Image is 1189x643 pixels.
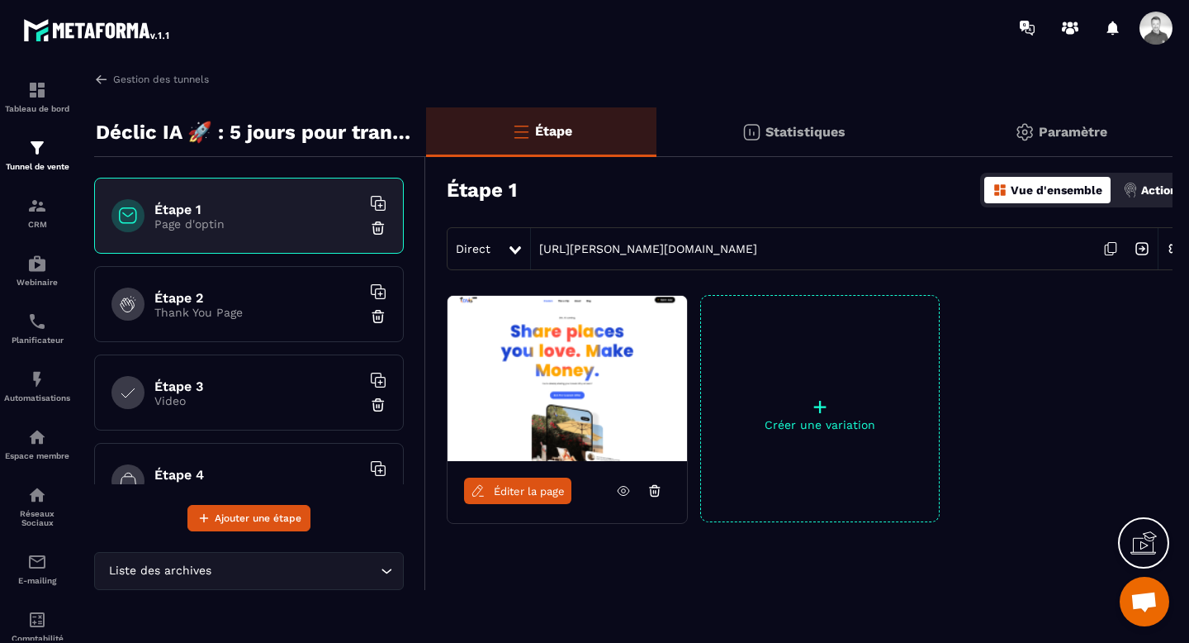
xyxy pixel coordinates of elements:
a: formationformationCRM [4,183,70,241]
img: formation [27,196,47,216]
p: Espace membre [4,451,70,460]
span: Éditer la page [494,485,565,498]
img: arrow-next.bcc2205e.svg [1126,233,1158,264]
a: [URL][PERSON_NAME][DOMAIN_NAME] [531,242,757,255]
p: Paramètre [1039,124,1107,140]
a: Gestion des tunnels [94,72,209,87]
h6: Étape 2 [154,290,361,306]
span: Ajouter une étape [215,510,301,526]
p: Automatisations [4,393,70,402]
img: logo [23,15,172,45]
img: accountant [27,610,47,630]
p: CRM [4,220,70,229]
img: automations [27,427,47,447]
a: Éditer la page [464,478,571,504]
p: + [701,395,939,418]
p: Planificateur [4,336,70,345]
img: formation [27,138,47,158]
p: Sales Page [154,483,361,496]
h3: Étape 1 [447,179,517,202]
img: bars-o.4a397970.svg [511,121,531,141]
img: image [448,296,687,461]
img: social-network [27,485,47,505]
a: automationsautomationsEspace membre [4,415,70,473]
p: Webinaire [4,278,70,287]
a: schedulerschedulerPlanificateur [4,299,70,357]
p: Page d'optin [154,217,361,231]
p: Thank You Page [154,306,361,319]
p: Tableau de bord [4,104,70,113]
p: Créer une variation [701,418,939,431]
a: emailemailE-mailing [4,540,70,598]
p: Déclic IA 🚀 : 5 jours pour transformer ton quotidien [96,116,414,149]
input: Search for option [215,562,377,580]
h6: Étape 3 [154,379,361,394]
img: trash [370,308,386,325]
p: Video [154,394,361,407]
span: Liste des archives [105,562,215,580]
div: Search for option [94,552,404,590]
img: formation [27,80,47,100]
a: automationsautomationsAutomatisations [4,357,70,415]
p: Comptabilité [4,634,70,643]
img: actions.d6e523a2.png [1123,183,1138,198]
img: automations [27,254,47,274]
img: dashboard-orange.40269519.svg [992,183,1007,198]
a: formationformationTunnel de vente [4,126,70,183]
p: Étape [535,123,572,139]
a: social-networksocial-networkRéseaux Sociaux [4,473,70,540]
img: trash [370,397,386,413]
span: Direct [456,242,490,255]
p: Réseaux Sociaux [4,509,70,527]
p: Actions [1141,183,1183,197]
a: Ouvrir le chat [1120,577,1169,626]
img: email [27,552,47,572]
h6: Étape 4 [154,467,361,483]
button: Ajouter une étape [187,505,310,531]
p: Vue d'ensemble [1011,183,1102,197]
p: E-mailing [4,576,70,585]
p: Statistiques [765,124,846,140]
img: setting-gr.5f69749f.svg [1015,122,1035,142]
a: formationformationTableau de bord [4,68,70,126]
img: scheduler [27,312,47,331]
img: arrow [94,72,109,87]
img: automations [27,369,47,389]
h6: Étape 1 [154,202,361,217]
p: Tunnel de vente [4,162,70,171]
img: stats.20deebd0.svg [741,122,761,142]
a: automationsautomationsWebinaire [4,241,70,299]
img: trash [370,220,386,236]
